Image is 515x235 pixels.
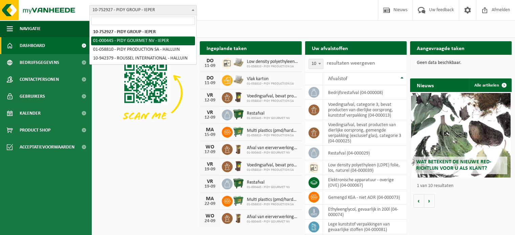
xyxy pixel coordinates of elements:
[247,76,294,82] span: Vlak karton
[91,45,195,54] li: 01-058810 - PIDY PRODUCTION SA - HALLUIN
[247,203,298,207] span: 01-058810 - PIDY PRODUCTION SA
[203,179,217,184] div: VR
[89,5,197,15] span: 10-752927 - PIDY GROUP - IEPER
[91,54,195,63] li: 10-942379 - ROUSSEL INTERNATIONAL - HALLUIN
[417,61,505,65] p: Geen data beschikbaar.
[410,41,471,54] h2: Aangevraagde taken
[323,219,407,234] td: lege kunststof verpakkingen van gevaarlijke stoffen (04-000081)
[203,75,217,81] div: DO
[233,212,244,224] img: WB-0140-HPE-BN-01
[323,190,407,205] td: gemengd KGA - niet ADR (04-000073)
[203,110,217,115] div: VR
[328,76,347,81] span: Afvalstof
[203,219,217,224] div: 24-09
[95,55,196,131] img: Download de VHEPlus App
[247,82,294,86] span: 01-058810 - PIDY PRODUCTION SA
[323,175,407,190] td: elektronische apparatuur - overige (OVE) (04-000067)
[203,150,217,155] div: 17-09
[247,145,298,151] span: Afval van eierverwerking, onverpakt, categorie 3
[91,28,195,37] li: 10-752927 - PIDY GROUP - IEPER
[20,20,41,37] span: Navigatie
[203,58,217,64] div: DO
[410,78,441,92] h2: Nieuws
[416,159,491,171] span: Wat betekent de nieuwe RED-richtlijn voor u als klant?
[203,127,217,133] div: MA
[90,5,196,15] span: 10-752927 - PIDY GROUP - IEPER
[323,100,407,120] td: voedingsafval, categorie 3, bevat producten van dierlijke oorsprong, kunststof verpakking (04-000...
[413,194,424,208] button: Vorige
[323,205,407,219] td: ethyleenglycol, gevaarlijk in 200l (04-000074)
[247,128,298,134] span: Multi plastics (pmd/harde kunststoffen/spanbanden/eps/folie naturel/folie gemeng...
[203,93,217,98] div: VR
[91,37,195,45] li: 01-000445 - PIDY GOURMET NV - IEPER
[323,160,407,175] td: low density polyethyleen (LDPE) folie, los, naturel (04-000039)
[323,85,407,100] td: bedrijfsrestafval (04-000008)
[424,194,435,208] button: Volgende
[20,105,41,122] span: Kalender
[233,160,244,172] img: WB-0240-HPE-BN-01
[247,65,298,69] span: 01-058810 - PIDY PRODUCTION SA
[233,143,244,155] img: WB-0140-HPE-BN-01
[20,54,59,71] span: Bedrijfsgegevens
[247,168,298,172] span: 01-058810 - PIDY PRODUCTION SA
[203,115,217,120] div: 12-09
[233,91,244,103] img: WB-0240-HPE-BN-01
[203,64,217,68] div: 11-09
[20,71,59,88] span: Contactpersonen
[309,59,323,69] span: 10
[233,178,244,189] img: WB-1100-HPE-GN-01
[233,74,244,86] img: LP-PA-00000-WDN-11
[247,163,298,168] span: Voedingsafval, bevat producten van dierlijke oorsprong, gemengde verpakking (exc...
[247,214,298,220] span: Afval van eierverwerking, onverpakt, categorie 3
[203,167,217,172] div: 19-09
[323,120,407,146] td: voedingsafval, bevat producten van dierlijke oorsprong, gemengde verpakking (exclusief glas), cat...
[203,184,217,189] div: 19-09
[417,184,508,188] p: 1 van 10 resultaten
[247,94,298,99] span: Voedingsafval, bevat producten van dierlijke oorsprong, gemengde verpakking (exc...
[20,139,74,156] span: Acceptatievoorwaarden
[247,59,298,65] span: Low density polyethyleen (ldpe) folie, los, naturel
[305,41,355,54] h2: Uw afvalstoffen
[233,57,244,68] img: LP-PA-00000-WDN-11
[411,93,511,178] a: Wat betekent de nieuwe RED-richtlijn voor u als klant?
[247,220,298,224] span: 01-000445 - PIDY GOURMET NV
[233,126,244,137] img: WB-0660-HPE-GN-01
[203,202,217,206] div: 22-09
[247,151,298,155] span: 01-000445 - PIDY GOURMET NV
[203,144,217,150] div: WO
[20,122,50,139] span: Product Shop
[203,98,217,103] div: 12-09
[247,134,298,138] span: 01-058810 - PIDY PRODUCTION SA
[200,41,254,54] h2: Ingeplande taken
[247,111,290,116] span: Restafval
[469,78,511,92] a: Alle artikelen
[203,213,217,219] div: WO
[247,185,290,189] span: 01-000445 - PIDY GOURMET NV
[20,88,45,105] span: Gebruikers
[203,81,217,86] div: 11-09
[203,196,217,202] div: MA
[20,37,45,54] span: Dashboard
[203,133,217,137] div: 15-09
[247,180,290,185] span: Restafval
[247,197,298,203] span: Multi plastics (pmd/harde kunststoffen/spanbanden/eps/folie naturel/folie gemeng...
[327,61,375,66] label: resultaten weergeven
[233,195,244,206] img: WB-0660-HPE-GN-01
[323,146,407,160] td: restafval (04-000029)
[247,99,298,103] span: 01-058810 - PIDY PRODUCTION SA
[247,116,290,120] span: 01-000445 - PIDY GOURMET NV
[203,162,217,167] div: VR
[233,109,244,120] img: WB-1100-HPE-GN-01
